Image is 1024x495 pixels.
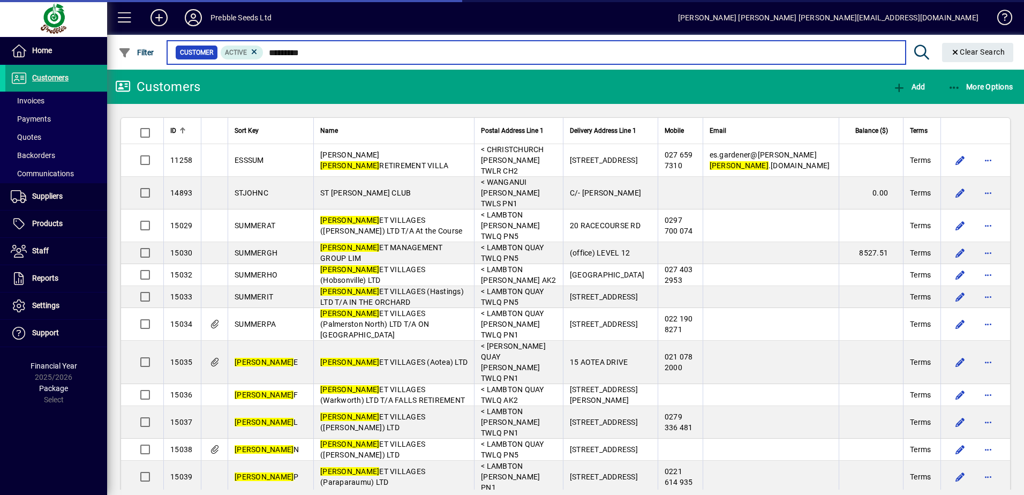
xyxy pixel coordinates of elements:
a: Settings [5,292,107,319]
button: Edit [952,244,969,261]
span: Name [320,125,338,137]
a: Support [5,320,107,347]
span: L [235,418,298,426]
a: Backorders [5,146,107,164]
em: [PERSON_NAME] [320,309,379,318]
span: ET VILLAGES (Paraparaumu) LTD [320,467,425,486]
div: ID [170,125,194,137]
button: Filter [116,43,157,62]
span: ET VILLAGES (Aotea) LTD [320,358,468,366]
span: Filter [118,48,154,57]
em: [PERSON_NAME] [235,358,293,366]
a: Suppliers [5,183,107,210]
span: N [235,445,299,454]
span: Add [893,82,925,91]
span: ET VILLAGES (Palmerston North) LTD T/A ON [GEOGRAPHIC_DATA] [320,309,429,339]
span: es.gardener@[PERSON_NAME] .[DOMAIN_NAME] [710,151,830,170]
span: Terms [910,291,931,302]
span: E [235,358,298,366]
div: Customers [115,78,200,95]
button: Clear [942,43,1014,62]
a: Staff [5,238,107,265]
span: 15039 [170,472,192,481]
span: [PERSON_NAME] RETIREMENT VILLA [320,151,448,170]
span: 15 AOTEA DRIVE [570,358,628,366]
a: Products [5,211,107,237]
span: < WANGANUI [PERSON_NAME] TWLS PN1 [481,178,540,208]
span: STJOHNC [235,189,268,197]
button: More options [980,266,997,283]
em: [PERSON_NAME] [320,385,379,394]
em: [PERSON_NAME] [320,265,379,274]
span: Terms [910,471,931,482]
span: More Options [948,82,1013,91]
span: [GEOGRAPHIC_DATA] [570,271,644,279]
em: [PERSON_NAME] [235,445,293,454]
span: ST [PERSON_NAME] CLUB [320,189,411,197]
span: Terms [910,444,931,455]
em: [PERSON_NAME] [235,472,293,481]
button: More options [980,288,997,305]
button: Edit [952,184,969,201]
mat-chip: Activation Status: Active [221,46,263,59]
em: [PERSON_NAME] [235,391,293,399]
span: Active [225,49,247,56]
span: < LAMBTON [PERSON_NAME] PN1 [481,462,540,492]
span: ET VILLAGES (Hastings) LTD T/A IN THE ORCHARD [320,287,464,306]
span: [STREET_ADDRESS] [570,156,638,164]
span: Delivery Address Line 1 [570,125,636,137]
span: [STREET_ADDRESS][PERSON_NAME] [570,385,638,404]
span: Email [710,125,726,137]
span: [STREET_ADDRESS] [570,320,638,328]
span: [STREET_ADDRESS] [570,472,638,481]
span: < LAMBTON [PERSON_NAME] AK2 [481,265,556,284]
div: Mobile [665,125,696,137]
span: < LAMBTON [PERSON_NAME] TWLQ PN5 [481,211,540,241]
span: Terms [910,269,931,280]
td: 8527.51 [839,242,903,264]
span: ET VILLAGES ([PERSON_NAME]) LTD [320,440,425,459]
button: Add [890,77,928,96]
span: 20 RACECOURSE RD [570,221,641,230]
span: Balance ($) [855,125,888,137]
button: More options [980,152,997,169]
span: ET MANAGEMENT GROUP LIM [320,243,443,262]
div: Balance ($) [846,125,898,137]
span: < LAMBTON QUAY TWLQ PN5 [481,243,544,262]
em: [PERSON_NAME] [320,243,379,252]
button: More options [980,244,997,261]
span: 15033 [170,292,192,301]
span: 15035 [170,358,192,366]
span: Support [32,328,59,337]
div: [PERSON_NAME] [PERSON_NAME] [PERSON_NAME][EMAIL_ADDRESS][DOMAIN_NAME] [678,9,978,26]
em: [PERSON_NAME] [320,440,379,448]
span: Terms [910,155,931,166]
button: Edit [952,316,969,333]
a: Payments [5,110,107,128]
span: 15029 [170,221,192,230]
a: Knowledge Base [989,2,1011,37]
button: Edit [952,386,969,403]
em: [PERSON_NAME] [320,467,379,476]
button: Edit [952,288,969,305]
span: ET VILLAGES ([PERSON_NAME]) LTD [320,412,425,432]
em: [PERSON_NAME] [320,161,379,170]
div: Name [320,125,468,137]
a: Invoices [5,92,107,110]
span: Financial Year [31,362,77,370]
span: ET VILLAGES (Hobsonville) LTD [320,265,425,284]
button: More options [980,468,997,485]
span: 0221 614 935 [665,467,693,486]
span: < LAMBTON QUAY TWLQ PN5 [481,440,544,459]
button: More Options [945,77,1016,96]
span: Package [39,384,68,393]
span: < LAMBTON QUAY [PERSON_NAME] TWLQ PN1 [481,309,544,339]
span: < CHRISTCHURCH [PERSON_NAME] TWLR CH2 [481,145,544,175]
span: Customers [32,73,69,82]
a: Reports [5,265,107,292]
span: ESSSUM [235,156,264,164]
span: ET VILLAGES (Warkworth) LTD T/A FALLS RETIREMENT [320,385,465,404]
span: Terms [910,220,931,231]
em: [PERSON_NAME] [710,161,769,170]
span: 022 190 8271 [665,314,693,334]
